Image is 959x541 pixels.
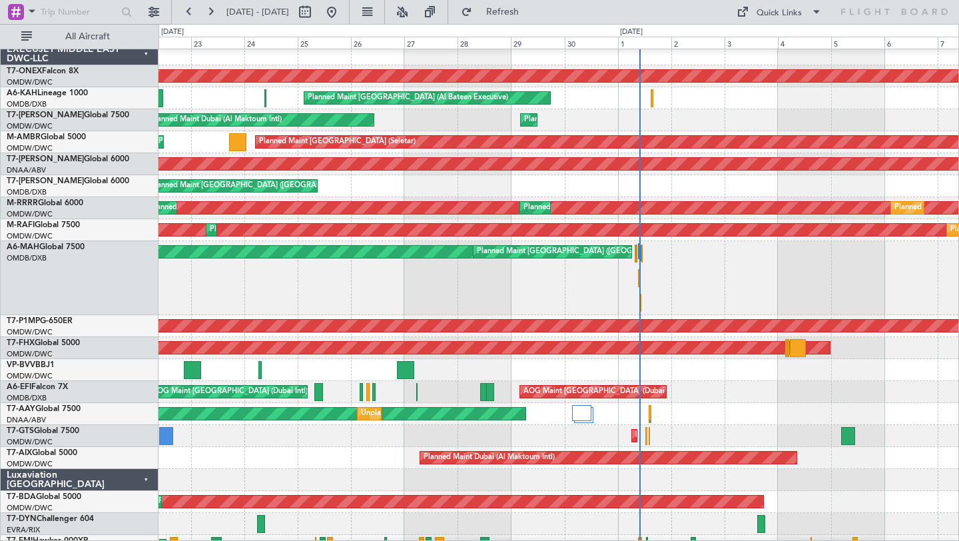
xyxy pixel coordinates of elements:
input: Trip Number [41,2,117,22]
div: 4 [778,37,831,49]
div: 24 [244,37,298,49]
div: Planned Maint Dubai (Al Maktoum Intl) [424,448,555,468]
a: A6-MAHGlobal 7500 [7,243,85,251]
span: A6-EFI [7,383,31,391]
button: All Aircraft [15,26,145,47]
span: [DATE] - [DATE] [226,6,289,18]
span: M-RRRR [7,199,38,207]
a: OMDW/DWC [7,437,53,447]
a: T7-[PERSON_NAME]Global 7500 [7,111,129,119]
a: T7-[PERSON_NAME]Global 6000 [7,155,129,163]
span: All Aircraft [35,32,141,41]
div: Planned Maint [GEOGRAPHIC_DATA] (Al Bateen Executive) [308,88,508,108]
a: OMDW/DWC [7,371,53,381]
button: Quick Links [730,1,828,23]
span: T7-[PERSON_NAME] [7,155,84,163]
a: OMDB/DXB [7,99,47,109]
span: T7-FHX [7,339,35,347]
div: 27 [404,37,458,49]
span: Refresh [475,7,531,17]
div: [DATE] [620,27,643,38]
div: Unplanned Maint [GEOGRAPHIC_DATA] (Al Maktoum Intl) [361,404,558,424]
span: T7-P1MP [7,317,40,325]
a: EVRA/RIX [7,525,40,535]
div: Planned Maint [GEOGRAPHIC_DATA] ([GEOGRAPHIC_DATA] Intl) [477,242,699,262]
a: OMDW/DWC [7,209,53,219]
div: 28 [458,37,511,49]
div: 2 [671,37,725,49]
a: OMDB/DXB [7,187,47,197]
a: M-RRRRGlobal 6000 [7,199,83,207]
a: OMDW/DWC [7,503,53,513]
div: Quick Links [757,7,802,20]
a: DNAA/ABV [7,165,46,175]
div: 26 [351,37,404,49]
button: Refresh [455,1,535,23]
a: OMDB/DXB [7,393,47,403]
a: OMDW/DWC [7,231,53,241]
span: T7-DYN [7,515,37,523]
a: A6-KAHLineage 1000 [7,89,88,97]
div: Planned Maint Dubai (Al Maktoum Intl) [151,110,282,130]
div: Planned Maint Dubai (Al Maktoum Intl) [635,426,767,446]
div: Planned Maint Dubai (Al Maktoum Intl) [523,198,655,218]
div: [DATE] [161,27,184,38]
div: 6 [884,37,938,49]
span: T7-BDA [7,493,36,501]
div: 25 [298,37,351,49]
a: OMDW/DWC [7,121,53,131]
span: T7-AAY [7,405,35,413]
a: DNAA/ABV [7,415,46,425]
div: AOG Maint [GEOGRAPHIC_DATA] (Dubai Intl) [523,382,679,402]
a: OMDW/DWC [7,77,53,87]
a: T7-P1MPG-650ER [7,317,73,325]
a: OMDW/DWC [7,349,53,359]
div: 1 [618,37,671,49]
a: T7-GTSGlobal 7500 [7,427,79,435]
a: T7-FHXGlobal 5000 [7,339,80,347]
a: A6-EFIFalcon 7X [7,383,68,391]
div: 3 [725,37,778,49]
span: M-RAFI [7,221,35,229]
a: OMDW/DWC [7,143,53,153]
div: Planned Maint Dubai (Al Maktoum Intl) [210,220,341,240]
a: OMDW/DWC [7,459,53,469]
a: M-RAFIGlobal 7500 [7,221,80,229]
div: Planned Maint Dubai (Al Maktoum Intl) [524,110,655,130]
span: T7-[PERSON_NAME] [7,177,84,185]
a: M-AMBRGlobal 5000 [7,133,86,141]
div: 22 [138,37,191,49]
span: A6-KAH [7,89,37,97]
a: T7-DYNChallenger 604 [7,515,94,523]
div: AOG Maint [GEOGRAPHIC_DATA] (Dubai Intl) [152,382,308,402]
a: VP-BVVBBJ1 [7,361,55,369]
span: T7-ONEX [7,67,42,75]
a: OMDW/DWC [7,327,53,337]
span: T7-GTS [7,427,34,435]
a: T7-AAYGlobal 7500 [7,405,81,413]
span: VP-BVV [7,361,35,369]
div: 29 [511,37,564,49]
a: T7-AIXGlobal 5000 [7,449,77,457]
span: T7-[PERSON_NAME] [7,111,84,119]
div: Planned Maint [GEOGRAPHIC_DATA] (Seletar) [259,132,416,152]
div: 23 [191,37,244,49]
a: T7-ONEXFalcon 8X [7,67,79,75]
div: Planned Maint [GEOGRAPHIC_DATA] ([GEOGRAPHIC_DATA] Intl) [151,176,373,196]
a: OMDB/DXB [7,253,47,263]
a: T7-BDAGlobal 5000 [7,493,81,501]
span: A6-MAH [7,243,39,251]
div: 30 [565,37,618,49]
a: T7-[PERSON_NAME]Global 6000 [7,177,129,185]
span: M-AMBR [7,133,41,141]
span: T7-AIX [7,449,32,457]
div: 5 [831,37,884,49]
